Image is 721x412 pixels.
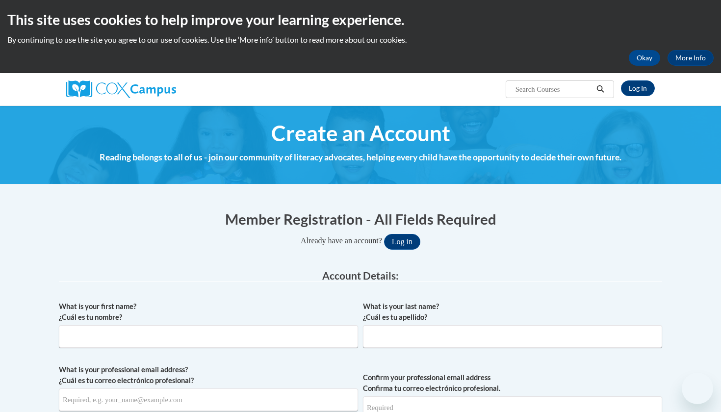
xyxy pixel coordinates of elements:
[59,209,662,229] h1: Member Registration - All Fields Required
[7,34,714,45] p: By continuing to use the site you agree to our use of cookies. Use the ‘More info’ button to read...
[322,269,399,282] span: Account Details:
[629,50,660,66] button: Okay
[384,234,420,250] button: Log in
[59,325,358,348] input: Metadata input
[363,372,662,394] label: Confirm your professional email address Confirma tu correo electrónico profesional.
[271,120,450,146] span: Create an Account
[363,325,662,348] input: Metadata input
[301,236,382,245] span: Already have an account?
[668,50,714,66] a: More Info
[593,83,608,95] button: Search
[59,364,358,386] label: What is your professional email address? ¿Cuál es tu correo electrónico profesional?
[59,151,662,164] h4: Reading belongs to all of us - join our community of literacy advocates, helping every child have...
[59,388,358,411] input: Metadata input
[682,373,713,404] iframe: Button to launch messaging window
[66,80,176,98] img: Cox Campus
[621,80,655,96] a: Log In
[515,83,593,95] input: Search Courses
[363,301,662,323] label: What is your last name? ¿Cuál es tu apellido?
[7,10,714,29] h2: This site uses cookies to help improve your learning experience.
[59,301,358,323] label: What is your first name? ¿Cuál es tu nombre?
